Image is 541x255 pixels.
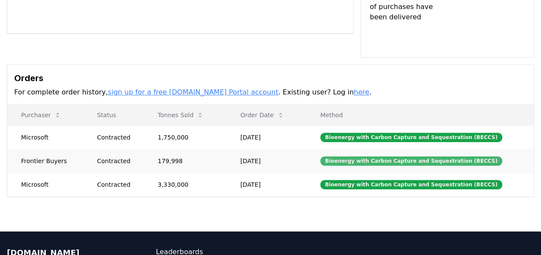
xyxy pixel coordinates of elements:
td: [DATE] [226,149,306,173]
div: Bioenergy with Carbon Capture and Sequestration (BECCS) [320,156,502,166]
td: 179,998 [144,149,226,173]
div: Contracted [97,180,137,189]
button: Tonnes Sold [151,106,210,124]
p: Method [313,111,527,119]
h3: Orders [14,72,527,85]
button: Purchaser [14,106,68,124]
div: Contracted [97,133,137,142]
td: Microsoft [7,125,83,149]
td: 3,330,000 [144,173,226,196]
td: Frontier Buyers [7,149,83,173]
div: Contracted [97,157,137,165]
td: Microsoft [7,173,83,196]
td: 1,750,000 [144,125,226,149]
a: sign up for a free [DOMAIN_NAME] Portal account [108,88,278,96]
div: Bioenergy with Carbon Capture and Sequestration (BECCS) [320,133,502,142]
p: of purchases have been delivered [370,2,436,22]
div: Bioenergy with Carbon Capture and Sequestration (BECCS) [320,180,502,189]
p: Status [90,111,137,119]
td: [DATE] [226,125,306,149]
a: here [354,88,369,96]
button: Order Date [233,106,291,124]
td: [DATE] [226,173,306,196]
p: For complete order history, . Existing user? Log in . [14,87,527,97]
